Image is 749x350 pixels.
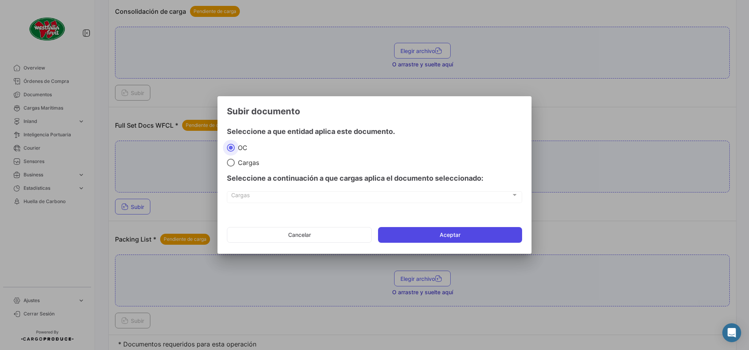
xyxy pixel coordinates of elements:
[378,227,522,243] button: Aceptar
[227,227,372,243] button: Cancelar
[227,126,522,137] h4: Seleccione a que entidad aplica este documento.
[227,106,522,117] h3: Subir documento
[722,323,741,342] div: Abrir Intercom Messenger
[235,144,247,152] span: OC
[227,173,522,184] h4: Seleccione a continuación a que cargas aplica el documento seleccionado:
[231,193,511,200] span: Cargas
[235,159,259,167] span: Cargas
